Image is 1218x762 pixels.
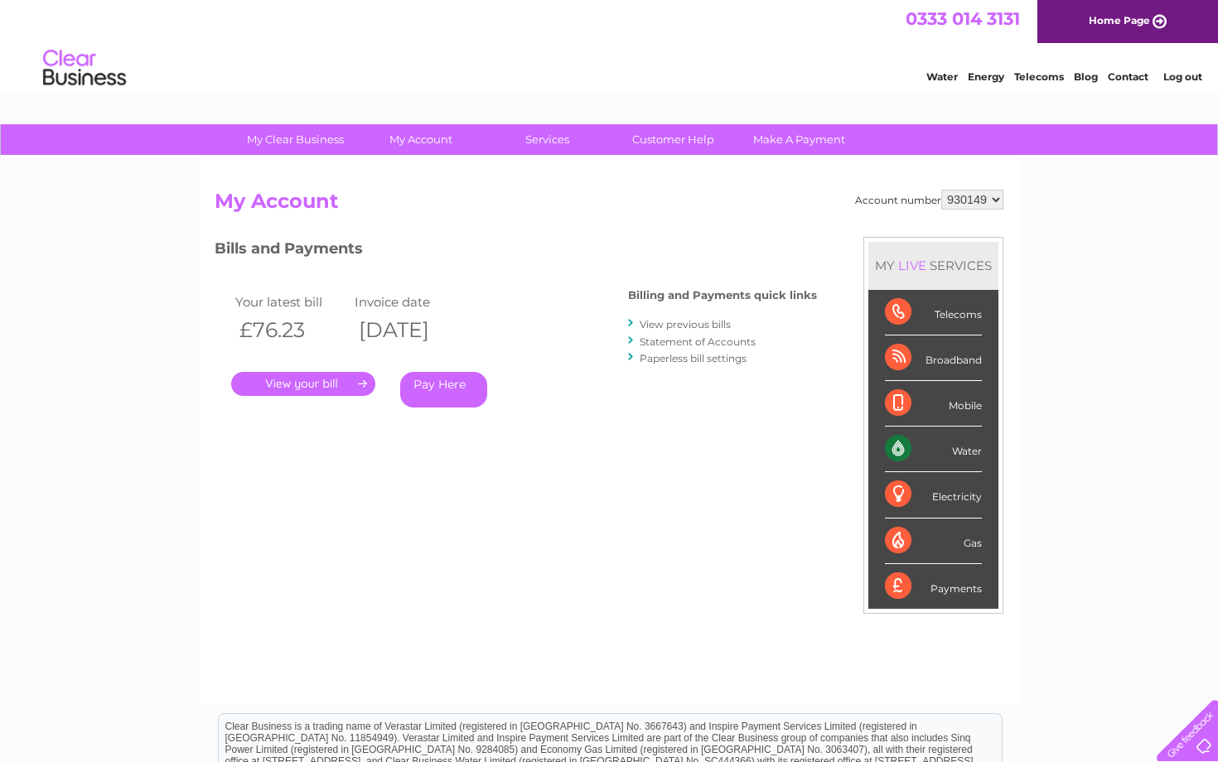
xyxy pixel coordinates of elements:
[231,372,375,396] a: .
[42,43,127,94] img: logo.png
[350,313,470,347] th: [DATE]
[640,335,756,348] a: Statement of Accounts
[219,9,1002,80] div: Clear Business is a trading name of Verastar Limited (registered in [GEOGRAPHIC_DATA] No. 3667643...
[868,242,998,289] div: MY SERVICES
[640,352,747,364] a: Paperless bill settings
[885,564,982,609] div: Payments
[885,381,982,427] div: Mobile
[215,237,817,266] h3: Bills and Payments
[400,372,487,408] a: Pay Here
[215,190,1003,221] h2: My Account
[731,124,868,155] a: Make A Payment
[926,70,958,83] a: Water
[885,472,982,518] div: Electricity
[968,70,1004,83] a: Energy
[231,313,350,347] th: £76.23
[885,335,982,381] div: Broadband
[885,290,982,335] div: Telecoms
[1108,70,1148,83] a: Contact
[855,190,1003,210] div: Account number
[1163,70,1202,83] a: Log out
[479,124,616,155] a: Services
[231,291,350,313] td: Your latest bill
[628,289,817,301] h4: Billing and Payments quick links
[885,518,982,564] div: Gas
[906,8,1020,29] a: 0333 014 3131
[885,427,982,472] div: Water
[353,124,490,155] a: My Account
[605,124,742,155] a: Customer Help
[350,291,470,313] td: Invoice date
[895,258,930,273] div: LIVE
[640,318,731,330] a: View previous bills
[227,124,364,155] a: My Clear Business
[1074,70,1098,83] a: Blog
[1014,70,1064,83] a: Telecoms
